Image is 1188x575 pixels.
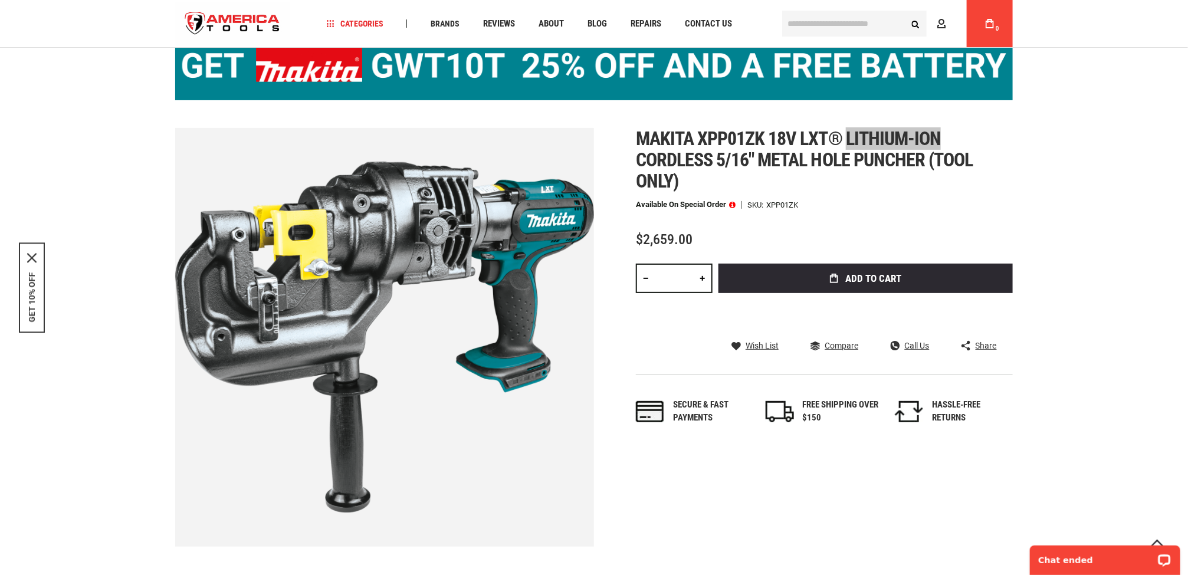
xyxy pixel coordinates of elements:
button: GET 10% OFF [27,272,37,322]
a: Brands [425,16,465,32]
span: Add to Cart [846,274,902,284]
span: Categories [327,19,383,28]
img: shipping [766,401,794,422]
a: Reviews [478,16,520,32]
img: BOGO: Buy the Makita® XGT IMpact Wrench (GWT10T), get the BL4040 4ah Battery FREE! [175,32,1013,100]
span: 0 [996,25,999,32]
span: Share [976,341,997,350]
strong: SKU [747,201,766,209]
span: Blog [588,19,607,28]
div: FREE SHIPPING OVER $150 [803,399,879,424]
a: Wish List [731,340,779,351]
img: returns [895,401,923,422]
a: Categories [321,16,389,32]
img: MAKITA XPP01ZK 18V LXT® LITHIUM-ION CORDLESS 5/16" METAL HOLE PUNCHER (TOOL ONLY) [175,128,594,547]
span: Reviews [483,19,515,28]
a: store logo [175,2,290,46]
button: Close [27,253,37,262]
div: XPP01ZK [766,201,798,209]
a: Repairs [625,16,667,32]
span: Repairs [631,19,661,28]
div: Secure & fast payments [673,399,750,424]
img: America Tools [175,2,290,46]
span: Compare [825,341,858,350]
span: About [539,19,564,28]
span: Call Us [905,341,930,350]
span: Makita xpp01zk 18v lxt® lithium-ion cordless 5/16" metal hole puncher (tool only) [636,127,973,192]
button: Add to Cart [718,264,1013,293]
iframe: Secure express checkout frame [716,297,1015,331]
svg: close icon [27,253,37,262]
button: Search [904,12,927,35]
a: Blog [582,16,612,32]
p: Available on Special Order [636,201,736,209]
a: Call Us [891,340,930,351]
span: Wish List [746,341,779,350]
div: HASSLE-FREE RETURNS [932,399,1009,424]
span: Contact Us [685,19,732,28]
img: payments [636,401,664,422]
iframe: LiveChat chat widget [1022,538,1188,575]
a: About [533,16,569,32]
a: Contact Us [680,16,737,32]
a: Compare [810,340,858,351]
span: Brands [431,19,460,28]
span: $2,659.00 [636,231,693,248]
